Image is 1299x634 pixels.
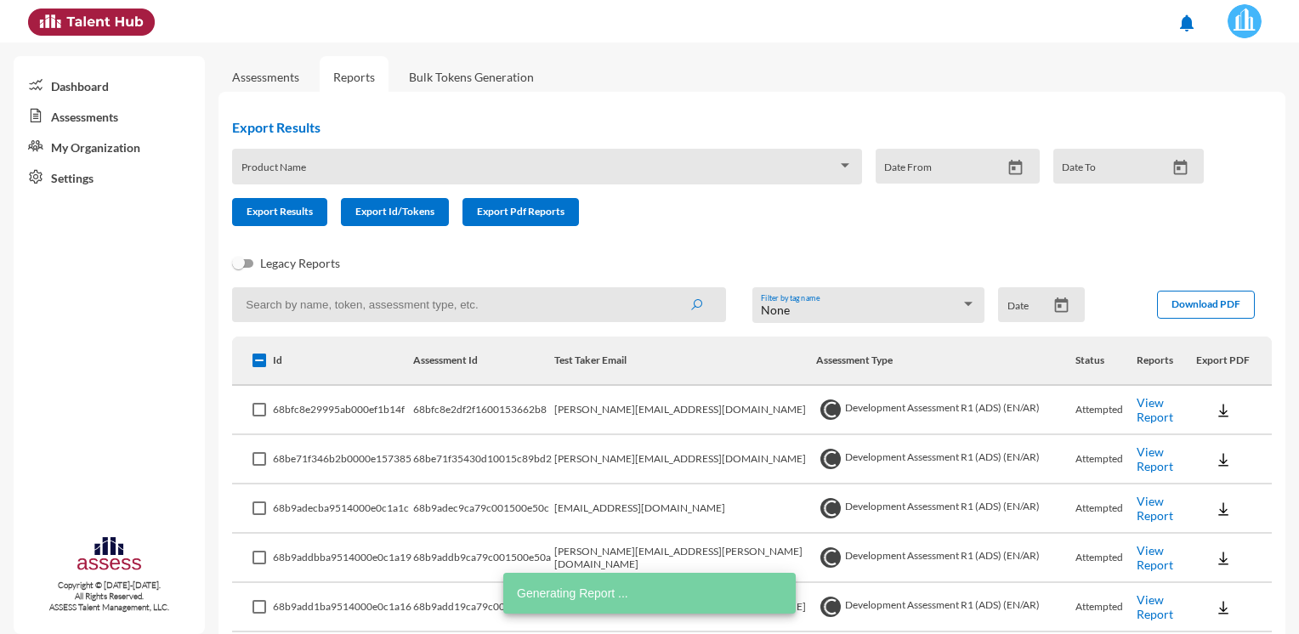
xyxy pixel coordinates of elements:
[477,205,564,218] span: Export Pdf Reports
[273,534,413,583] td: 68b9addbba9514000e0c1a19
[14,70,205,100] a: Dashboard
[1137,543,1173,572] a: View Report
[554,534,815,583] td: [PERSON_NAME][EMAIL_ADDRESS][PERSON_NAME][DOMAIN_NAME]
[1075,583,1137,632] td: Attempted
[247,205,313,218] span: Export Results
[341,198,449,226] button: Export Id/Tokens
[1047,297,1076,314] button: Open calendar
[1196,337,1272,386] th: Export PDF
[1075,386,1137,435] td: Attempted
[273,583,413,632] td: 68b9add1ba9514000e0c1a16
[816,484,1076,534] td: Development Assessment R1 (ADS) (EN/AR)
[273,386,413,435] td: 68bfc8e29995ab000ef1b14f
[1137,337,1196,386] th: Reports
[273,435,413,484] td: 68be71f346b2b0000e157385
[816,435,1076,484] td: Development Assessment R1 (ADS) (EN/AR)
[1137,444,1173,473] a: View Report
[1137,592,1173,621] a: View Report
[816,337,1076,386] th: Assessment Type
[260,253,340,274] span: Legacy Reports
[232,119,1217,135] h2: Export Results
[395,56,547,98] a: Bulk Tokens Generation
[232,198,327,226] button: Export Results
[1137,395,1173,424] a: View Report
[413,583,554,632] td: 68b9add19ca79c001500e508
[14,131,205,161] a: My Organization
[1137,494,1173,523] a: View Report
[232,70,299,84] a: Assessments
[1166,159,1195,177] button: Open calendar
[1157,291,1255,319] button: Download PDF
[1075,534,1137,583] td: Attempted
[816,386,1076,435] td: Development Assessment R1 (ADS) (EN/AR)
[554,435,815,484] td: [PERSON_NAME][EMAIL_ADDRESS][DOMAIN_NAME]
[413,534,554,583] td: 68b9addb9ca79c001500e50a
[554,386,815,435] td: [PERSON_NAME][EMAIL_ADDRESS][DOMAIN_NAME]
[14,100,205,131] a: Assessments
[413,337,554,386] th: Assessment Id
[554,484,815,534] td: [EMAIL_ADDRESS][DOMAIN_NAME]
[320,56,389,98] a: Reports
[1001,159,1030,177] button: Open calendar
[1075,484,1137,534] td: Attempted
[1171,297,1240,310] span: Download PDF
[816,534,1076,583] td: Development Assessment R1 (ADS) (EN/AR)
[413,435,554,484] td: 68be71f35430d10015c89bd2
[816,583,1076,632] td: Development Assessment R1 (ADS) (EN/AR)
[1177,13,1197,33] mat-icon: notifications
[14,580,205,613] p: Copyright © [DATE]-[DATE]. All Rights Reserved. ASSESS Talent Management, LLC.
[14,161,205,192] a: Settings
[273,337,413,386] th: Id
[517,585,628,602] span: Generating Report ...
[761,303,790,317] span: None
[554,337,815,386] th: Test Taker Email
[355,205,434,218] span: Export Id/Tokens
[232,287,726,322] input: Search by name, token, assessment type, etc.
[413,386,554,435] td: 68bfc8e2df2f1600153662b8
[273,484,413,534] td: 68b9adecba9514000e0c1a1c
[1075,337,1137,386] th: Status
[462,198,579,226] button: Export Pdf Reports
[1075,435,1137,484] td: Attempted
[76,535,143,576] img: assesscompany-logo.png
[413,484,554,534] td: 68b9adec9ca79c001500e50c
